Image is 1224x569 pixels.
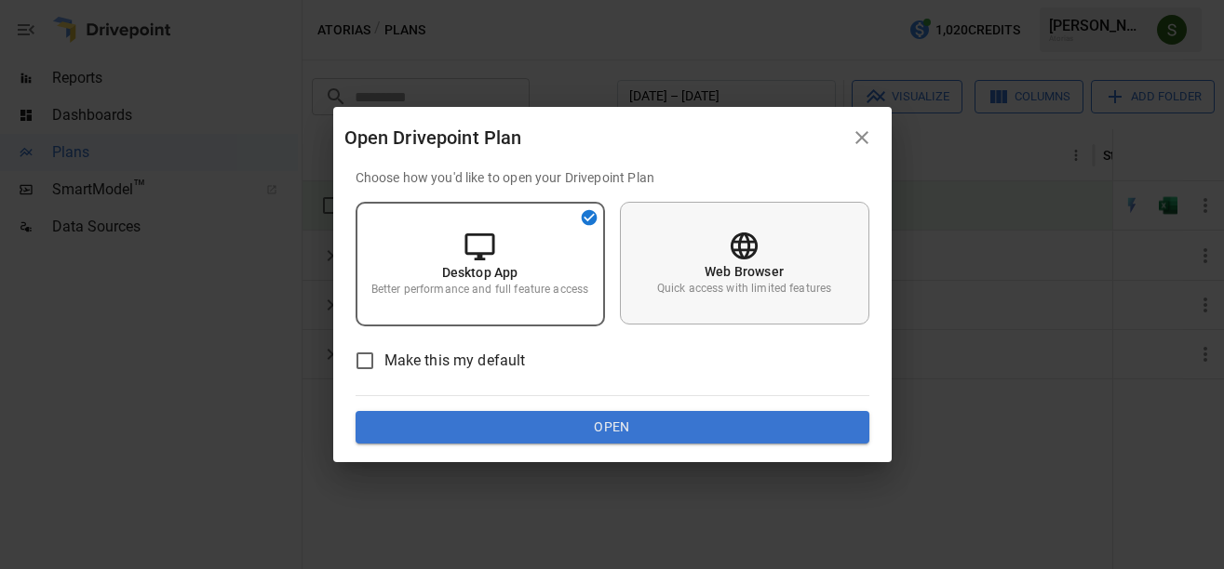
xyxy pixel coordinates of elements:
[344,123,843,152] div: Open Drivepoint Plan
[657,281,831,297] p: Quick access with limited features
[442,263,518,282] p: Desktop App
[705,262,784,281] p: Web Browser
[356,411,869,444] button: Open
[371,282,588,298] p: Better performance and full feature access
[384,350,526,372] span: Make this my default
[356,168,869,187] p: Choose how you'd like to open your Drivepoint Plan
